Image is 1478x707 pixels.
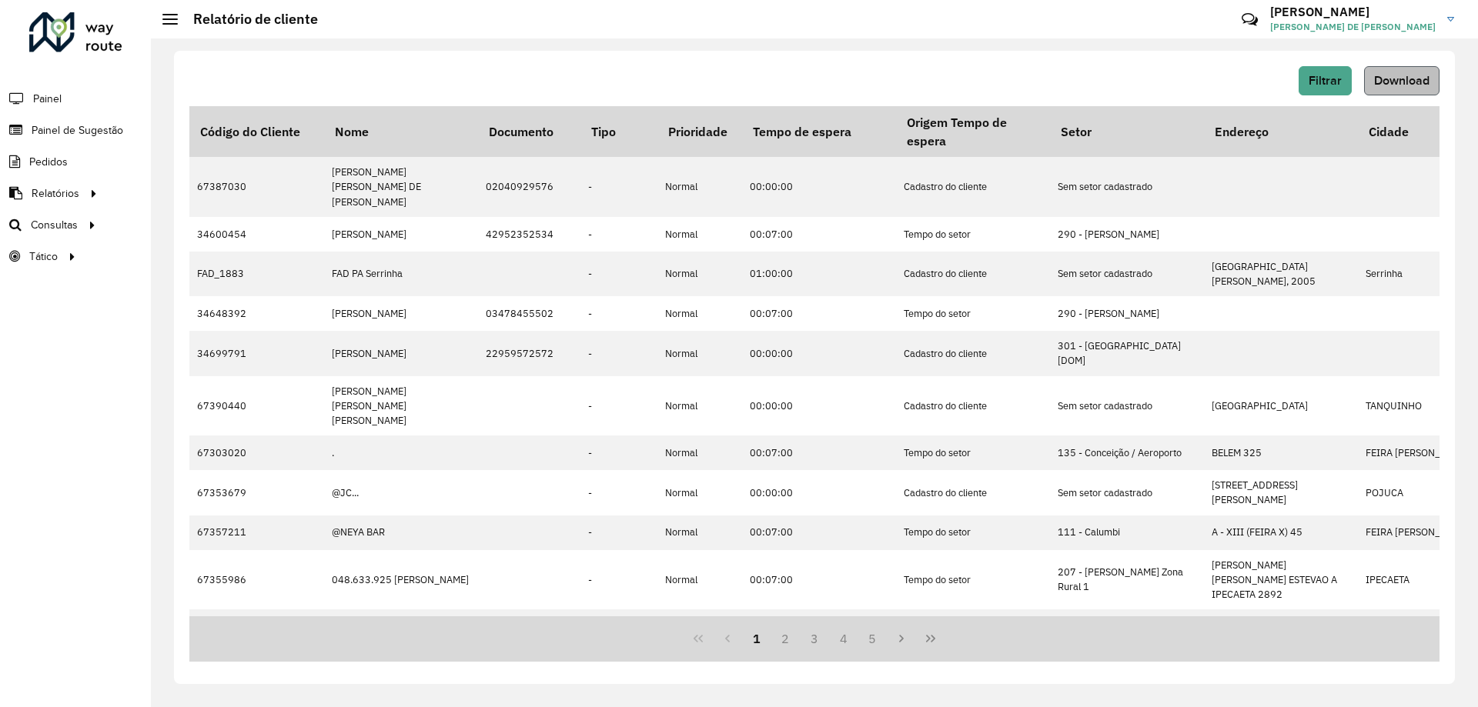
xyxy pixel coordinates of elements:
td: 00:00:00 [742,470,896,515]
td: Cadastro do cliente [896,609,1050,644]
td: [GEOGRAPHIC_DATA][PERSON_NAME], 2005 [1204,252,1358,296]
td: @JC... [324,470,478,515]
td: - [580,550,657,610]
td: BELEM 325 [1204,435,1358,470]
td: Normal [657,609,742,644]
th: Tempo de espera [742,106,896,157]
td: Sem setor cadastrado [1050,609,1204,644]
span: Painel [33,91,62,107]
span: Painel de Sugestão [32,122,123,138]
td: FAD PA Serrinha [324,252,478,296]
td: Sem setor cadastrado [1050,376,1204,436]
td: 111 - Calumbi [1050,515,1204,550]
td: 67390440 [189,376,324,436]
h2: Relatório de cliente [178,11,318,28]
span: Filtrar [1309,74,1342,87]
td: 207 - [PERSON_NAME] Zona Rural 1 [1050,550,1204,610]
td: - [580,217,657,252]
td: - [580,376,657,436]
td: - [580,435,657,470]
button: 5 [858,624,888,653]
td: Normal [657,435,742,470]
td: Normal [657,376,742,436]
td: [PERSON_NAME] [324,296,478,331]
td: Tempo do setor [896,515,1050,550]
td: @NEYA BAR [324,515,478,550]
td: 01:00:00 [742,252,896,296]
th: Endereço [1204,106,1358,157]
td: 00:07:00 [742,515,896,550]
td: - [580,609,657,644]
td: Normal [657,470,742,515]
td: - [580,157,657,217]
th: Tipo [580,106,657,157]
span: Relatórios [32,185,79,202]
td: 67355986 [189,550,324,610]
td: Normal [657,296,742,331]
td: 301 - [GEOGRAPHIC_DATA] [DOM] [1050,331,1204,375]
td: Sem setor cadastrado [1050,157,1204,217]
td: 67357211 [189,515,324,550]
td: 67387030 [189,157,324,217]
td: [PERSON_NAME] [PERSON_NAME] ESTEVAO A IPECAETA 2892 [1204,550,1358,610]
th: Documento [478,106,580,157]
td: Tempo do setor [896,550,1050,610]
td: 34699791 [189,331,324,375]
td: 05111960 [324,609,478,644]
td: Normal [657,550,742,610]
td: Normal [657,331,742,375]
td: Normal [657,217,742,252]
td: Cadastro do cliente [896,470,1050,515]
td: [GEOGRAPHIC_DATA] [1204,376,1358,436]
th: Código do Cliente [189,106,324,157]
td: 135 - Conceição / Aeroporto [1050,435,1204,470]
span: Download [1374,74,1430,87]
span: Consultas [31,217,78,233]
td: 22959572572 [478,331,580,375]
button: 2 [771,624,800,653]
td: Normal [657,252,742,296]
td: 290 - [PERSON_NAME] [1050,217,1204,252]
td: 290 - [PERSON_NAME] [1050,296,1204,331]
td: - [580,331,657,375]
td: 00:07:00 [742,550,896,610]
a: Contato Rápido [1233,3,1266,36]
button: 3 [800,624,829,653]
td: Cadastro do cliente [896,376,1050,436]
td: 00:00:00 [742,157,896,217]
td: Cadastro do cliente [896,331,1050,375]
td: 34648392 [189,296,324,331]
td: 00:07:00 [742,217,896,252]
td: Tempo do setor [896,217,1050,252]
td: 67353679 [189,470,324,515]
button: 4 [829,624,858,653]
td: Sem setor cadastrado [1050,470,1204,515]
td: . [324,435,478,470]
td: - [580,296,657,331]
td: A - XIII (FEIRA X) 45 [1204,515,1358,550]
td: Tempo do setor [896,296,1050,331]
span: Tático [29,248,58,265]
td: 00:00:00 [742,331,896,375]
button: Last Page [916,624,945,653]
h3: [PERSON_NAME] [1270,5,1436,19]
span: Pedidos [29,154,68,170]
td: 67303020 [189,435,324,470]
td: Normal [657,157,742,217]
th: Origem Tempo de espera [896,106,1050,157]
td: ZONA RURAL PASSAGEM 120 [1204,609,1358,644]
td: 03478455502 [478,296,580,331]
td: 00:00:00 [742,609,896,644]
td: Cadastro do cliente [896,157,1050,217]
td: Tempo do setor [896,435,1050,470]
td: 42952352534 [478,217,580,252]
td: [PERSON_NAME] [PERSON_NAME] DE [PERSON_NAME] [324,157,478,217]
button: 1 [742,624,771,653]
td: 00:07:00 [742,296,896,331]
td: Normal [657,515,742,550]
td: [PERSON_NAME] [PERSON_NAME] [PERSON_NAME] [324,376,478,436]
td: [PERSON_NAME] [324,217,478,252]
td: 00:00:00 [742,376,896,436]
td: 34600454 [189,217,324,252]
td: 048.633.925 [PERSON_NAME] [324,550,478,610]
